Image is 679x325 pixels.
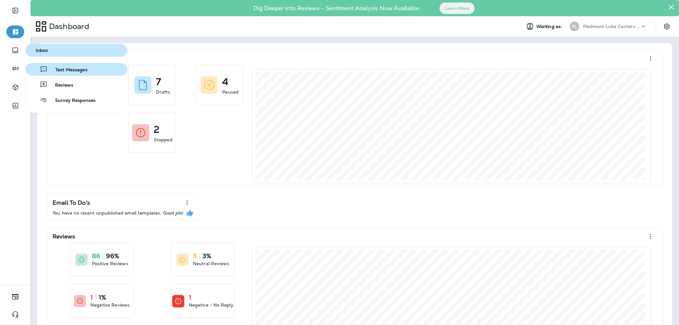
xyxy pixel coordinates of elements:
[106,253,119,259] p: 96%
[570,22,579,31] div: PL
[235,7,438,9] p: Dig Deeper into Reviews - Sentiment Analysis Now Available
[222,79,228,85] p: 4
[28,48,125,53] span: Inbox
[193,253,197,259] p: 3
[222,89,238,95] p: Paused
[53,233,75,240] p: Reviews
[47,82,73,88] span: Reviews
[25,78,127,91] button: Reviews
[90,294,93,300] p: 1
[156,89,170,95] p: Drafts
[154,137,173,143] p: Stopped
[440,3,475,14] button: Learn More
[25,63,127,76] button: Text Messages
[46,22,89,31] p: Dashboard
[25,44,127,57] button: Inbox
[92,260,128,267] p: Positive Reviews
[99,294,106,300] p: 1%
[6,4,24,17] button: Expand Sidebar
[583,24,640,29] p: Piedmont Lube Centers LLC
[154,126,159,133] p: 2
[25,94,127,106] button: Survey Responses
[536,24,563,29] span: Working as:
[47,98,95,104] span: Survey Responses
[661,21,673,32] button: Settings
[53,200,90,206] p: Email To Do's
[53,210,183,215] p: You have no recent unpublished email templates. Good job!
[189,302,234,308] p: Negative - No Reply
[193,260,229,267] p: Neutral Reviews
[156,79,161,85] p: 7
[202,253,211,259] p: 3%
[668,2,674,12] button: Close
[48,67,88,73] span: Text Messages
[90,302,130,308] p: Negative Reviews
[92,253,100,259] p: 86
[189,294,191,300] p: 1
